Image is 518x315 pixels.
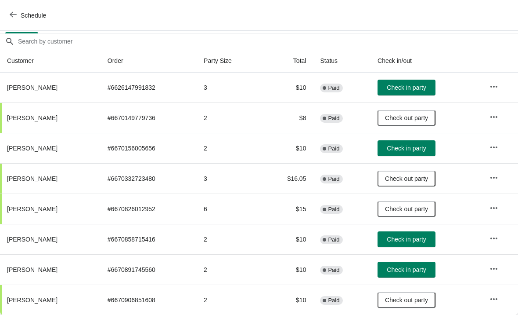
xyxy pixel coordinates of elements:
[262,285,313,315] td: $10
[371,49,482,73] th: Check in/out
[197,163,262,194] td: 3
[378,140,435,156] button: Check in party
[197,224,262,254] td: 2
[262,194,313,224] td: $15
[101,133,197,163] td: # 6670156005656
[262,254,313,285] td: $10
[385,297,428,304] span: Check out party
[328,267,339,274] span: Paid
[262,224,313,254] td: $10
[7,175,58,182] span: [PERSON_NAME]
[385,175,428,182] span: Check out party
[328,84,339,92] span: Paid
[378,110,435,126] button: Check out party
[101,285,197,315] td: # 6670906851608
[387,84,426,91] span: Check in party
[378,292,435,308] button: Check out party
[101,103,197,133] td: # 6670149779736
[197,73,262,103] td: 3
[7,297,58,304] span: [PERSON_NAME]
[378,80,435,95] button: Check in party
[101,163,197,194] td: # 6670332723480
[262,73,313,103] td: $10
[7,114,58,121] span: [PERSON_NAME]
[328,176,339,183] span: Paid
[7,236,58,243] span: [PERSON_NAME]
[197,49,262,73] th: Party Size
[328,236,339,243] span: Paid
[387,266,426,273] span: Check in party
[197,194,262,224] td: 6
[101,194,197,224] td: # 6670826012952
[328,297,339,304] span: Paid
[101,73,197,103] td: # 6626147991832
[378,201,435,217] button: Check out party
[378,231,435,247] button: Check in party
[101,254,197,285] td: # 6670891745560
[262,133,313,163] td: $10
[101,224,197,254] td: # 6670858715416
[328,115,339,122] span: Paid
[7,266,58,273] span: [PERSON_NAME]
[101,49,197,73] th: Order
[262,163,313,194] td: $16.05
[262,103,313,133] td: $8
[197,254,262,285] td: 2
[4,7,53,23] button: Schedule
[328,145,339,152] span: Paid
[262,49,313,73] th: Total
[7,205,58,212] span: [PERSON_NAME]
[18,33,518,49] input: Search by customer
[7,84,58,91] span: [PERSON_NAME]
[313,49,371,73] th: Status
[385,205,428,212] span: Check out party
[197,103,262,133] td: 2
[197,133,262,163] td: 2
[385,114,428,121] span: Check out party
[197,285,262,315] td: 2
[387,236,426,243] span: Check in party
[378,171,435,187] button: Check out party
[328,206,339,213] span: Paid
[7,145,58,152] span: [PERSON_NAME]
[21,12,46,19] span: Schedule
[378,262,435,278] button: Check in party
[387,145,426,152] span: Check in party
